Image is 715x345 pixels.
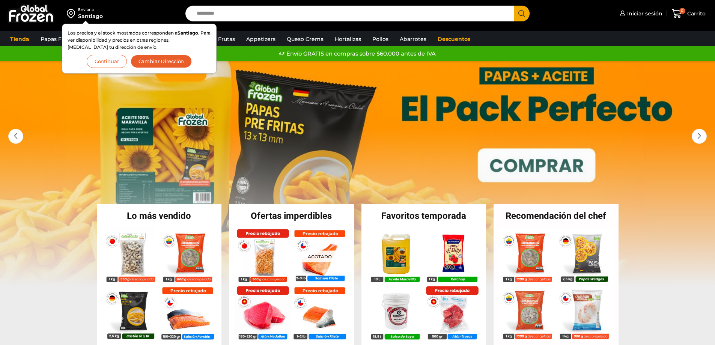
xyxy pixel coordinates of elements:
div: Next slide [692,129,707,144]
a: Hortalizas [331,32,365,46]
h2: Favoritos temporada [361,211,486,220]
a: 0 Carrito [670,5,707,23]
button: Continuar [87,55,127,68]
button: Cambiar Dirección [131,55,192,68]
a: Pollos [369,32,392,46]
a: Papas Fritas [37,32,77,46]
a: Descuentos [434,32,474,46]
h2: Lo más vendido [97,211,222,220]
div: Enviar a [78,7,103,12]
p: Agotado [303,250,337,262]
button: Search button [514,6,530,21]
a: Appetizers [242,32,279,46]
a: Iniciar sesión [618,6,662,21]
span: Iniciar sesión [625,10,662,17]
a: Queso Crema [283,32,327,46]
span: Carrito [685,10,706,17]
strong: Santiago [178,30,198,36]
p: Los precios y el stock mostrados corresponden a . Para ver disponibilidad y precios en otras regi... [68,29,211,51]
h2: Recomendación del chef [494,211,619,220]
img: address-field-icon.svg [67,7,78,20]
h2: Ofertas imperdibles [229,211,354,220]
span: 0 [679,8,685,14]
a: Abarrotes [396,32,430,46]
div: Previous slide [8,129,23,144]
div: Santiago [78,12,103,20]
a: Tienda [6,32,33,46]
